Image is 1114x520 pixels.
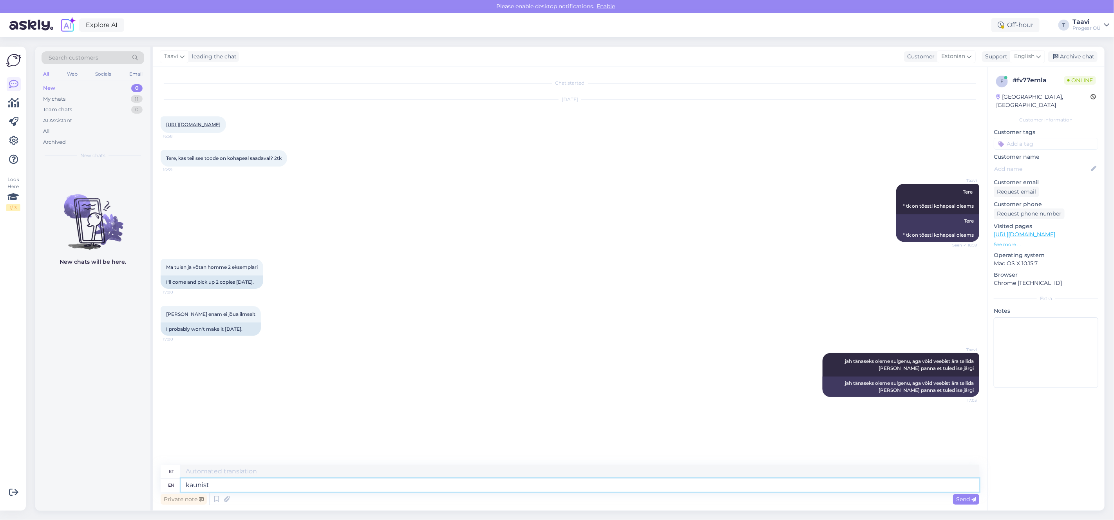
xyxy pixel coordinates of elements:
[948,347,977,353] span: Taavi
[60,258,126,266] p: New chats will be here.
[161,96,979,103] div: [DATE]
[896,214,979,242] div: Tere " tk on tõesti kohapeal oleams
[982,53,1007,61] div: Support
[6,53,21,68] img: Askly Logo
[1048,51,1098,62] div: Archive chat
[948,397,977,403] span: 17:03
[994,295,1098,302] div: Extra
[43,95,65,103] div: My chats
[994,138,1098,150] input: Add a tag
[163,289,192,295] span: 17:00
[43,127,50,135] div: All
[994,271,1098,279] p: Browser
[994,208,1065,219] div: Request phone number
[49,54,98,62] span: Search customers
[1000,78,1004,84] span: f
[166,264,258,270] span: Ma tulen ja võtan homme 2 eksemplari
[994,200,1098,208] p: Customer phone
[948,178,977,183] span: Taavi
[1058,20,1069,31] div: T
[43,117,72,125] div: AI Assistant
[994,307,1098,315] p: Notes
[994,178,1098,187] p: Customer email
[164,52,178,61] span: Taavi
[941,52,965,61] span: Estonian
[166,155,282,161] span: Tere, kas teil see toode on kohapeal saadaval? 2tk
[43,106,72,114] div: Team chats
[1072,19,1109,31] a: TaaviProgear OÜ
[996,93,1090,109] div: [GEOGRAPHIC_DATA], [GEOGRAPHIC_DATA]
[65,69,79,79] div: Web
[181,478,979,492] textarea: kaunis
[948,242,977,248] span: Seen ✓ 16:59
[994,231,1055,238] a: [URL][DOMAIN_NAME]
[161,80,979,87] div: Chat started
[131,106,143,114] div: 0
[35,180,150,251] img: No chats
[163,133,192,139] span: 16:58
[166,311,255,317] span: [PERSON_NAME] enam ei jõua ilmselt
[161,323,261,336] div: I probably won't make it [DATE].
[904,53,935,61] div: Customer
[1072,19,1101,25] div: Taavi
[43,138,66,146] div: Archived
[80,152,105,159] span: New chats
[79,18,124,32] a: Explore AI
[131,84,143,92] div: 0
[43,84,55,92] div: New
[128,69,144,79] div: Email
[166,121,221,127] a: [URL][DOMAIN_NAME]
[169,465,174,478] div: et
[845,358,975,371] span: jah tänaseks oleme sulgenu, aga võid veebist ära tellida [PERSON_NAME] panna et tuled ise järgi
[60,17,76,33] img: explore-ai
[994,165,1089,173] input: Add name
[1064,76,1096,85] span: Online
[94,69,113,79] div: Socials
[595,3,618,10] span: Enable
[6,176,20,211] div: Look Here
[161,494,207,505] div: Private note
[823,377,979,397] div: jah tänaseks oleme sulgenu, aga võid veebist ära tellida [PERSON_NAME] panna et tuled ise järgi
[1072,25,1101,31] div: Progear OÜ
[994,279,1098,287] p: Chrome [TECHNICAL_ID]
[994,116,1098,123] div: Customer information
[994,241,1098,248] p: See more ...
[994,222,1098,230] p: Visited pages
[991,18,1040,32] div: Off-hour
[994,251,1098,259] p: Operating system
[42,69,51,79] div: All
[189,53,237,61] div: leading the chat
[6,204,20,211] div: 1 / 3
[161,275,263,289] div: I'll come and pick up 2 copies [DATE].
[994,259,1098,268] p: Mac OS X 10.15.7
[163,336,192,342] span: 17:00
[163,167,192,173] span: 16:59
[994,187,1039,197] div: Request email
[168,478,175,492] div: en
[131,95,143,103] div: 11
[994,153,1098,161] p: Customer name
[1013,76,1064,85] div: # fv77emla
[956,496,976,503] span: Send
[1014,52,1034,61] span: English
[994,128,1098,136] p: Customer tags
